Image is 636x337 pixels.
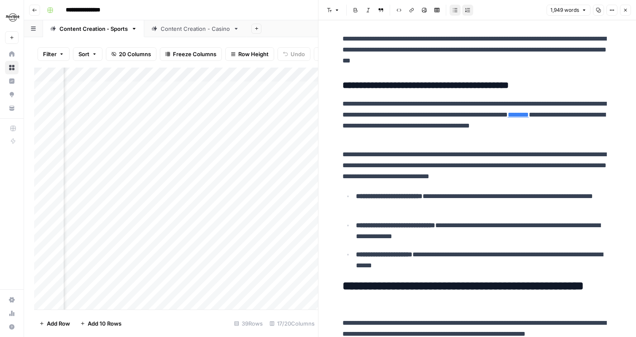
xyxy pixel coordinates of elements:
button: Help + Support [5,320,19,334]
span: Sort [78,50,89,58]
button: Add Row [34,317,75,330]
a: Settings [5,293,19,307]
button: Sort [73,47,102,61]
a: Browse [5,61,19,74]
button: Workspace: Hard Rock Digital [5,7,19,28]
button: Filter [38,47,70,61]
div: 39 Rows [231,317,266,330]
button: 20 Columns [106,47,156,61]
img: Hard Rock Digital Logo [5,10,20,25]
a: Usage [5,307,19,320]
span: 1,949 words [550,6,579,14]
a: Content Creation - Casino [144,20,246,37]
button: Row Height [225,47,274,61]
span: Row Height [238,50,269,58]
a: Insights [5,74,19,88]
button: Freeze Columns [160,47,222,61]
a: Home [5,47,19,61]
span: Add 10 Rows [88,319,121,328]
a: Content Creation - Sports [43,20,144,37]
a: Opportunities [5,88,19,101]
button: 1,949 words [547,5,590,16]
div: Content Creation - Sports [59,24,128,33]
div: Content Creation - Casino [161,24,230,33]
button: Add 10 Rows [75,317,127,330]
span: 20 Columns [119,50,151,58]
button: Undo [278,47,310,61]
span: Undo [291,50,305,58]
div: 17/20 Columns [266,317,318,330]
a: Your Data [5,101,19,115]
span: Freeze Columns [173,50,216,58]
span: Add Row [47,319,70,328]
span: Filter [43,50,57,58]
